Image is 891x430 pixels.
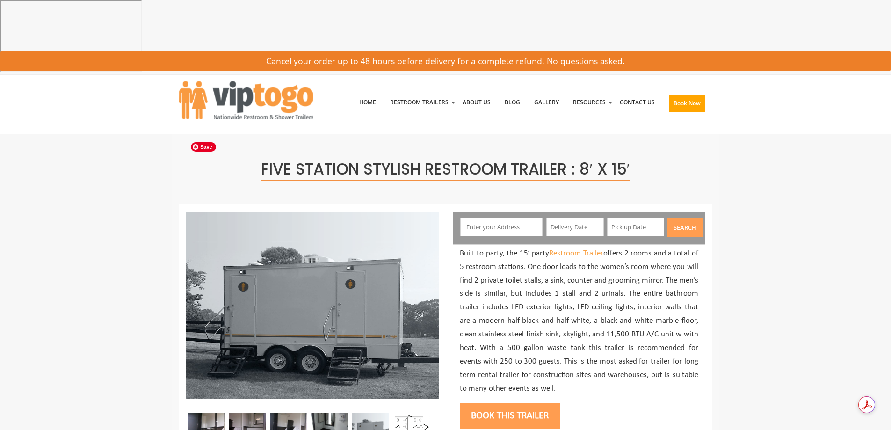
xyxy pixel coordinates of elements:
a: Resources [566,78,613,127]
a: About Us [456,78,498,127]
img: Full view of five station restroom trailer with two separate doors for men and women [186,212,439,399]
button: Book this trailer [460,403,560,429]
a: Contact Us [613,78,662,127]
a: Gallery [527,78,566,127]
a: Blog [498,78,527,127]
a: Restroom Trailer [549,249,603,257]
span: Save [191,142,216,152]
button: Book Now [669,95,705,112]
span: Five Station Stylish Restroom Trailer : 8′ x 15′ [261,158,630,181]
a: Book Now [662,78,712,132]
img: VIPTOGO [179,81,313,119]
a: Home [352,78,383,127]
input: Enter your Address [460,218,543,236]
input: Pick up Date [607,218,665,236]
a: Restroom Trailers [383,78,456,127]
button: Search [667,218,703,237]
p: Built to party, the 15’ party offers 2 rooms and a total of 5 restroom stations. One door leads t... [460,247,698,396]
input: Delivery Date [546,218,604,236]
